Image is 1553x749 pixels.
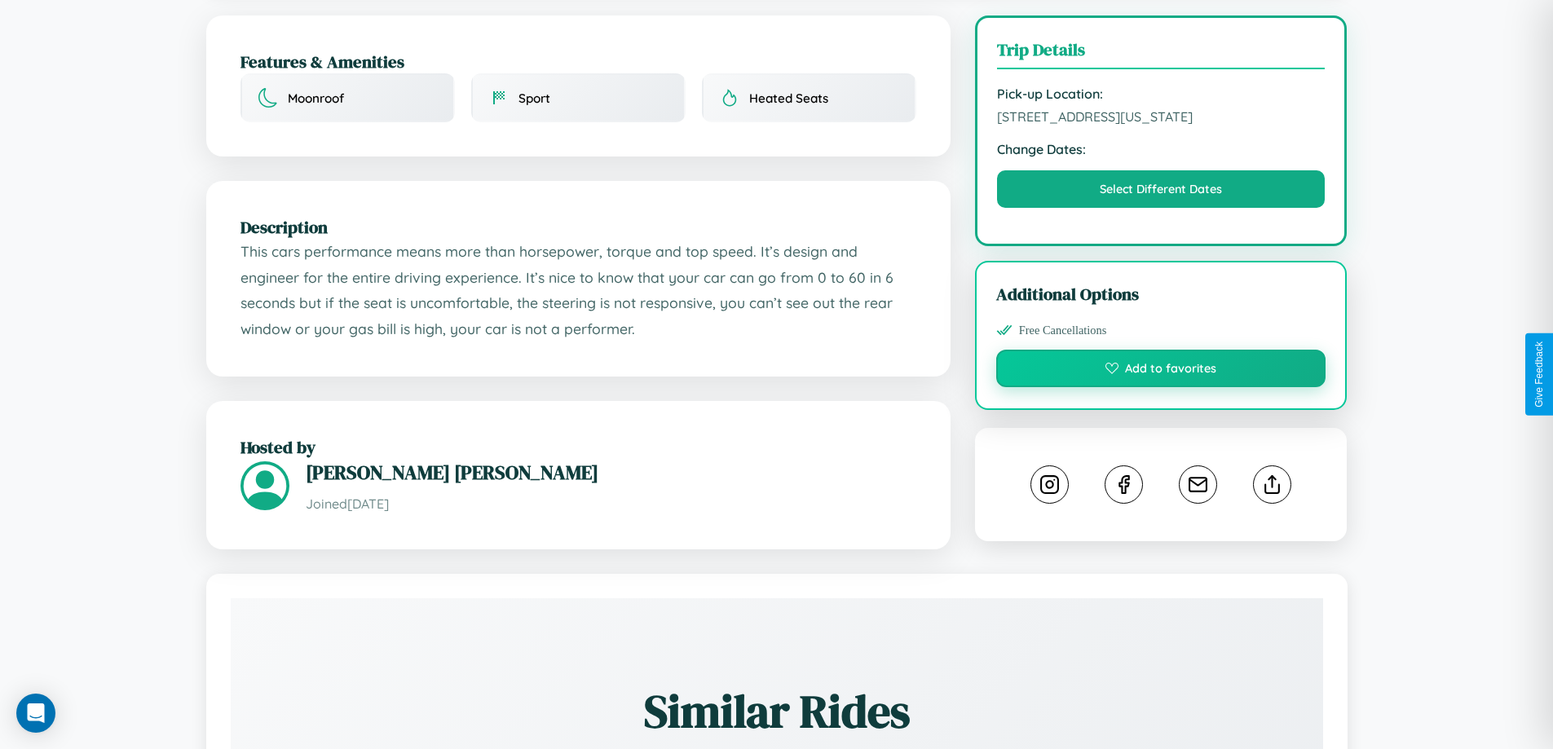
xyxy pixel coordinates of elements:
[240,239,916,342] p: This cars performance means more than horsepower, torque and top speed. It’s design and engineer ...
[997,141,1326,157] strong: Change Dates:
[288,680,1266,742] h2: Similar Rides
[240,50,916,73] h2: Features & Amenities
[997,37,1326,69] h3: Trip Details
[997,86,1326,102] strong: Pick-up Location:
[518,90,550,106] span: Sport
[749,90,828,106] span: Heated Seats
[1019,324,1107,337] span: Free Cancellations
[306,459,916,486] h3: [PERSON_NAME] [PERSON_NAME]
[306,492,916,516] p: Joined [DATE]
[996,282,1326,306] h3: Additional Options
[997,170,1326,208] button: Select Different Dates
[996,350,1326,387] button: Add to favorites
[288,90,344,106] span: Moonroof
[16,694,55,733] div: Open Intercom Messenger
[240,435,916,459] h2: Hosted by
[1533,341,1545,408] div: Give Feedback
[240,215,916,239] h2: Description
[997,108,1326,125] span: [STREET_ADDRESS][US_STATE]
